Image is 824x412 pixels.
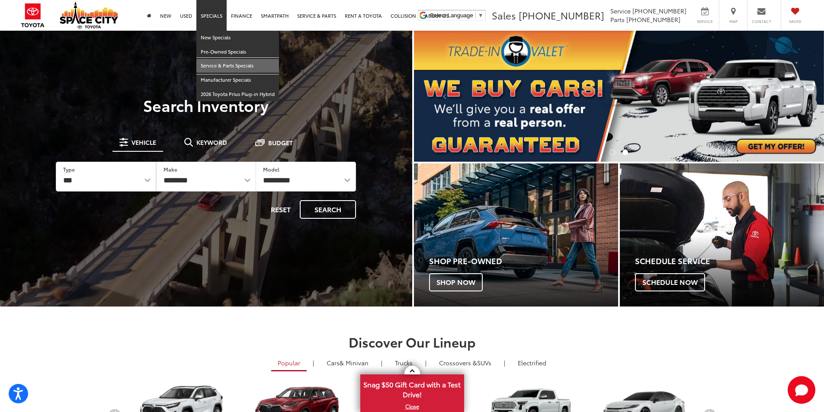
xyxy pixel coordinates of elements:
[414,163,618,307] div: Toyota
[107,335,717,349] h2: Discover Our Lineup
[263,200,298,219] button: Reset
[379,358,385,367] li: |
[610,6,631,15] span: Service
[340,358,369,367] span: & Minivan
[430,12,484,19] a: Select Language​
[622,150,628,155] li: Go to slide number 2.
[788,376,815,404] button: Toggle Chat Window
[695,19,715,24] span: Service
[36,96,376,114] h3: Search Inventory
[164,166,177,173] label: Make
[511,355,553,370] a: Electrified
[423,358,429,367] li: |
[635,273,705,291] span: Schedule Now
[263,166,279,173] label: Model
[429,273,483,291] span: Shop Now
[626,15,680,24] span: [PHONE_NUMBER]
[478,12,484,19] span: ▼
[620,163,824,307] div: Toyota
[635,257,824,265] h4: Schedule Service
[388,355,419,370] a: Trucks
[752,19,771,24] span: Contact
[63,166,75,173] label: Type
[196,45,279,59] a: Pre-Owned Specials
[786,19,805,24] span: Saved
[788,376,815,404] svg: Start Chat
[430,12,473,19] span: Select Language
[620,163,824,307] a: Schedule Service Schedule Now
[429,257,618,265] h4: Shop Pre-Owned
[196,73,279,87] a: Manufacturer Specials
[311,358,316,367] li: |
[268,140,293,146] span: Budget
[196,31,279,45] a: New Specials
[196,87,279,101] a: 2026 Toyota Prius Plug-in Hybrid
[414,48,475,144] button: Click to view previous picture.
[475,12,476,19] span: ​
[433,355,498,370] a: SUVs
[320,355,375,370] a: Cars
[724,19,743,24] span: Map
[610,15,625,24] span: Parts
[519,8,604,22] span: [PHONE_NUMBER]
[763,48,824,144] button: Click to view next picture.
[196,59,279,73] a: Service & Parts Specials
[271,355,307,371] a: Popular
[60,2,118,29] img: Space City Toyota
[131,139,156,145] span: Vehicle
[492,8,516,22] span: Sales
[632,6,686,15] span: [PHONE_NUMBER]
[502,358,507,367] li: |
[414,163,618,307] a: Shop Pre-Owned Shop Now
[609,150,615,155] li: Go to slide number 1.
[300,200,356,219] button: Search
[361,375,463,402] span: Snag $50 Gift Card with a Test Drive!
[439,358,477,367] span: Crossovers &
[196,139,227,145] span: Keyword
